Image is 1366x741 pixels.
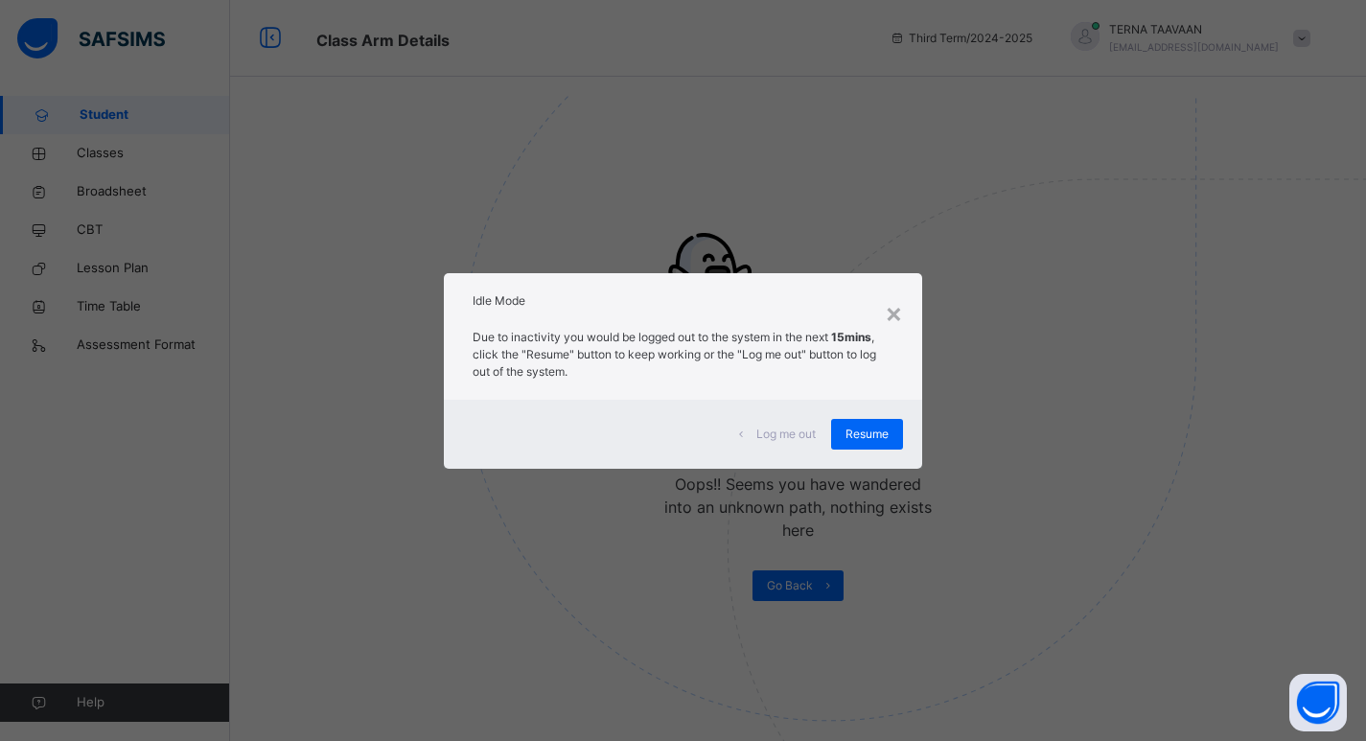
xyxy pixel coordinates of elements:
[1289,674,1347,731] button: Open asap
[756,426,816,443] span: Log me out
[473,292,893,310] h2: Idle Mode
[885,292,903,333] div: ×
[831,330,871,344] strong: 15mins
[473,329,893,381] p: Due to inactivity you would be logged out to the system in the next , click the "Resume" button t...
[845,426,889,443] span: Resume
